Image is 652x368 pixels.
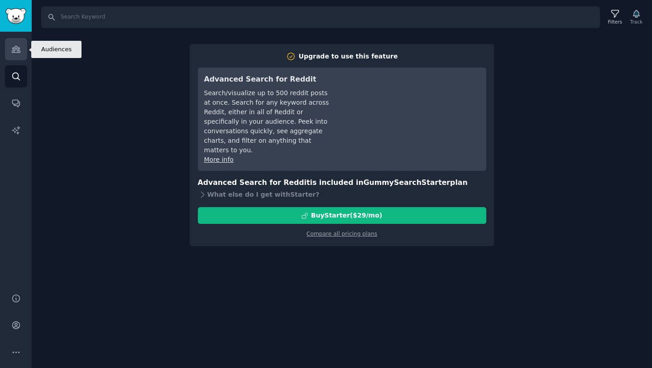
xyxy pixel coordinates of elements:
[307,231,377,237] a: Compare all pricing plans
[198,207,486,224] button: BuyStarter($29/mo)
[41,6,600,28] input: Search Keyword
[299,52,398,61] div: Upgrade to use this feature
[198,188,486,201] div: What else do I get with Starter ?
[204,88,331,155] div: Search/visualize up to 500 reddit posts at once. Search for any keyword across Reddit, either in ...
[311,211,382,220] div: Buy Starter ($ 29 /mo )
[204,156,234,163] a: More info
[204,74,331,85] h3: Advanced Search for Reddit
[608,19,622,25] div: Filters
[198,177,486,189] h3: Advanced Search for Reddit is included in plan
[364,178,450,187] span: GummySearch Starter
[344,74,480,142] iframe: YouTube video player
[5,8,26,24] img: GummySearch logo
